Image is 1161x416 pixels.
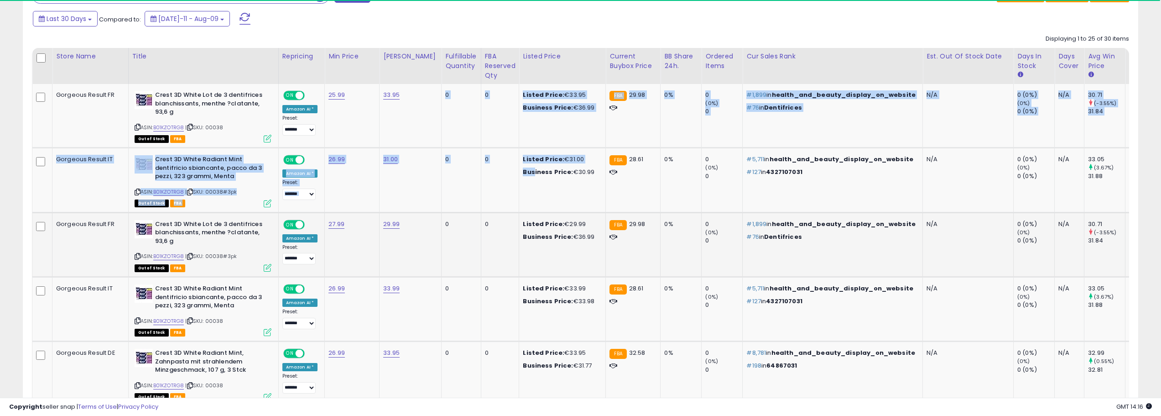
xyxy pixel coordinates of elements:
span: ON [284,350,296,358]
span: health_and_beauty_display_on_website [771,348,915,357]
div: €36.99 [523,104,599,112]
span: | SKU: 00038#3pk [185,188,237,195]
div: Gorgeous Result FR [56,220,121,228]
p: N/A [927,91,1006,99]
div: Current Buybox Price [609,52,656,71]
div: Preset: [282,373,318,394]
div: ASIN: [135,155,271,206]
small: Avg Win Price. [1088,71,1093,79]
span: | SKU: 00038 [185,317,223,325]
div: 31.84 [1088,107,1125,116]
span: 28.61 [629,155,644,163]
span: #1,899 [746,220,766,228]
span: | SKU: 00038#3pk [185,253,237,260]
span: FBA [170,329,186,337]
div: 0 [445,284,474,293]
div: €30.99 [523,168,599,176]
div: 0 (0%) [1017,155,1054,163]
strong: Copyright [9,402,42,411]
div: 32.99 [1088,349,1125,357]
img: 51bu+fH8w8L._SL40_.jpg [135,91,153,109]
div: 33.05 [1088,155,1125,163]
div: 0 [705,91,742,99]
b: Listed Price: [523,155,564,163]
b: Listed Price: [523,284,564,293]
span: ON [284,92,296,100]
span: All listings that are currently out of stock and unavailable for purchase on Amazon [135,264,169,272]
small: FBA [609,349,626,359]
div: 0% [664,91,694,99]
div: Cur Sales Rank [746,52,919,61]
div: 32.81 [1088,366,1125,374]
span: Dentifrices [764,103,802,112]
small: (0.55%) [1094,358,1114,365]
span: OFF [303,156,318,164]
a: 26.99 [328,348,345,358]
div: Ordered Items [705,52,739,71]
a: 33.99 [383,284,400,293]
span: 4327107031 [766,297,802,305]
p: in [746,104,916,112]
a: 26.99 [328,155,345,164]
div: Displaying 1 to 25 of 30 items [1046,35,1129,43]
div: 0 [705,107,742,116]
div: 0 (0%) [1017,237,1054,245]
div: Repricing [282,52,321,61]
div: Gorgeous Result DE [56,349,121,357]
p: in [746,297,916,305]
div: 0 (0%) [1017,91,1054,99]
div: €33.98 [523,297,599,305]
a: 29.99 [383,220,400,229]
p: in [746,284,916,293]
div: €29.99 [523,220,599,228]
div: Days In Stock [1017,52,1051,71]
div: Preset: [282,244,318,265]
small: (0%) [705,100,718,107]
div: €33.99 [523,284,599,293]
div: ASIN: [135,91,271,142]
span: All listings that are currently out of stock and unavailable for purchase on Amazon [135,329,169,337]
div: 0 (0%) [1017,301,1054,309]
p: in [746,349,916,357]
span: Last 30 Days [47,14,86,23]
div: 31.84 [1088,237,1125,245]
div: Gorgeous Result FR [56,91,121,99]
span: All listings that are currently out of stock and unavailable for purchase on Amazon [135,200,169,207]
a: 26.99 [328,284,345,293]
a: 25.99 [328,90,345,100]
div: 0 [445,155,474,163]
span: health_and_beauty_display_on_website [772,90,916,99]
div: Amazon AI * [282,363,318,371]
div: €33.95 [523,91,599,99]
span: OFF [303,285,318,293]
div: N/A [1058,91,1077,99]
div: 0 (0%) [1017,107,1054,116]
span: FBA [170,200,186,207]
small: (0%) [1017,358,1030,365]
span: health_and_beauty_display_on_website [770,155,913,163]
span: OFF [303,350,318,358]
b: Listed Price: [523,90,564,99]
p: N/A [927,284,1006,293]
span: 64867031 [766,361,797,370]
div: BB Share 24h. [664,52,698,71]
span: #127 [746,297,761,305]
div: €31.77 [523,362,599,370]
div: 0 [705,349,742,357]
div: ASIN: [135,220,271,271]
div: Fulfillable Quantity [445,52,477,71]
img: 51bu+fH8w8L._SL40_.jpg [135,220,153,238]
p: in [746,233,916,241]
a: B01KZOTRG8 [153,188,184,196]
div: Amazon AI * [282,169,318,178]
div: 0 [485,155,512,163]
span: health_and_beauty_display_on_website [772,220,916,228]
div: N/A [1058,220,1077,228]
small: (-3.55%) [1094,229,1116,236]
span: #1,899 [746,90,766,99]
small: (0%) [705,229,718,236]
img: 51bu+fH8w8L._SL40_.jpg [135,349,153,367]
div: Days Cover [1058,52,1080,71]
b: Business Price: [523,232,573,241]
div: 0 [485,220,512,228]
